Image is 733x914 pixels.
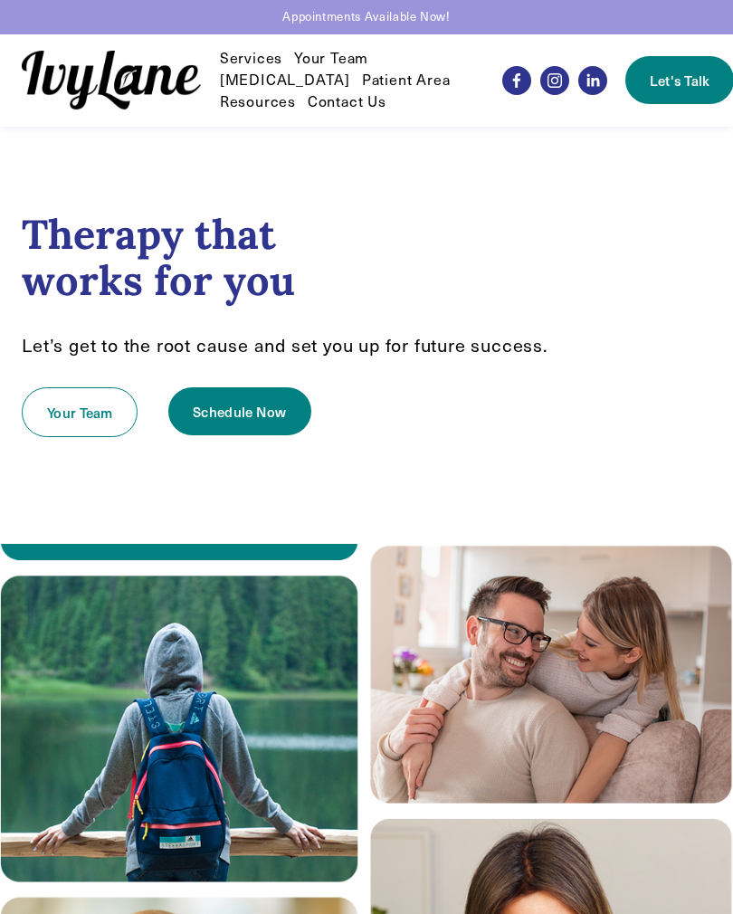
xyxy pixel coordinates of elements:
[578,66,607,95] a: LinkedIn
[22,387,138,437] a: Your Team
[22,208,295,307] strong: Therapy that works for you
[220,48,282,70] a: folder dropdown
[220,91,296,113] a: folder dropdown
[540,66,569,95] a: Instagram
[502,66,531,95] a: Facebook
[22,332,547,357] span: Let’s get to the root cause and set you up for future success.
[22,51,201,109] img: Ivy Lane Counseling &mdash; Therapy that works for you
[168,387,310,435] a: Schedule Now
[294,48,368,70] a: Your Team
[220,49,282,68] span: Services
[308,91,386,113] a: Contact Us
[362,70,451,91] a: Patient Area
[220,70,350,91] a: [MEDICAL_DATA]
[220,92,296,111] span: Resources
